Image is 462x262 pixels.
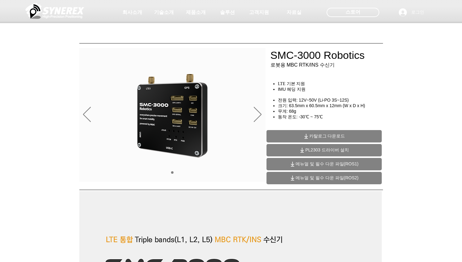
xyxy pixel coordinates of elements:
div: 슬라이드쇼 [79,48,266,182]
span: 무게: 68g [278,109,296,114]
span: 크기: 63.5mm x 60.5mm x 12mm (W x D x H) [278,103,365,108]
span: 솔루션 [220,9,235,16]
button: 로그인 [394,7,429,18]
button: 다음 [254,107,262,123]
a: 솔루션 [212,6,243,19]
span: 자료실 [287,9,301,16]
span: 동작 온도: -30℃ ~ 75℃ [278,114,323,119]
nav: 슬라이드 [169,171,176,174]
span: 전원 입력: 12V~50V (Li-PO 3S~12S) [278,98,349,103]
span: 제품소개 [186,9,206,16]
span: 로그인 [409,9,426,15]
span: 스토어 [345,9,360,15]
div: 스토어 [327,8,379,17]
a: 메뉴얼 및 필수 다운 파일(ROS2) [266,172,382,184]
span: PL2303 드라이버 설치 [305,147,349,153]
a: 메뉴얼 및 필수 다운 파일(ROS1) [266,158,382,170]
a: 고객지원 [244,6,275,19]
a: 자료실 [279,6,310,19]
a: 제품소개 [180,6,211,19]
img: KakaoTalk_20241224_155801212.png [125,65,220,164]
span: 메뉴얼 및 필수 다운 파일(ROS1) [296,161,359,167]
a: 기술소개 [148,6,179,19]
button: 이전 [83,107,91,123]
a: PL2303 드라이버 설치 [266,144,382,156]
img: 씨너렉스_White_simbol_대지 1.png [25,2,84,20]
span: 카탈로그 다운로드 [309,133,345,139]
span: 고객지원 [249,9,269,16]
span: 메뉴얼 및 필수 다운 파일(ROS2) [296,175,359,181]
a: 회사소개 [117,6,148,19]
span: 회사소개 [122,9,142,16]
a: 01 [171,171,174,174]
span: 기술소개 [154,9,174,16]
a: 카탈로그 다운로드 [266,130,382,142]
